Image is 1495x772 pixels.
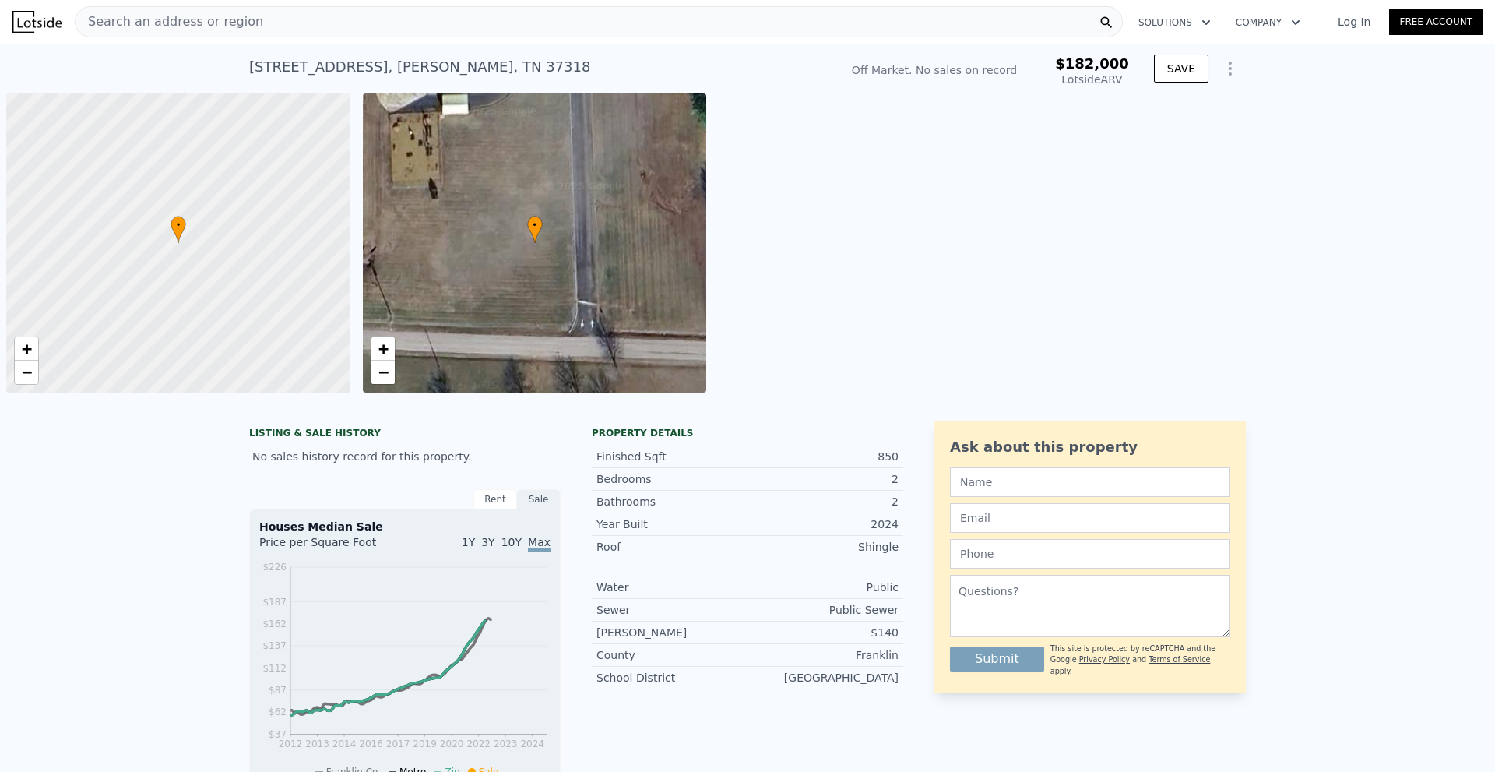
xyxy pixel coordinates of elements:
button: Solutions [1126,9,1223,37]
div: 2 [747,494,899,509]
div: Lotside ARV [1055,72,1129,87]
div: Price per Square Foot [259,534,405,559]
tspan: 2013 [305,739,329,749]
div: County [596,647,747,663]
div: • [527,216,543,243]
a: Privacy Policy [1079,655,1130,664]
div: Water [596,580,747,595]
a: Terms of Service [1149,655,1210,664]
span: + [378,339,388,358]
tspan: $187 [262,597,287,608]
div: Public [747,580,899,595]
input: Phone [950,539,1230,569]
input: Name [950,467,1230,497]
span: Search an address or region [76,12,263,31]
div: Ask about this property [950,436,1230,458]
div: [STREET_ADDRESS] , [PERSON_NAME] , TN 37318 [249,56,590,78]
tspan: $226 [262,562,287,573]
tspan: 2016 [359,739,383,749]
div: LISTING & SALE HISTORY [249,427,561,442]
input: Email [950,503,1230,533]
a: Zoom in [15,337,38,361]
div: 850 [747,449,899,464]
div: No sales history record for this property. [249,442,561,471]
span: − [22,362,32,382]
div: Sewer [596,602,747,618]
tspan: 2020 [440,739,464,749]
div: • [171,216,186,243]
div: $140 [747,625,899,640]
div: Franklin [747,647,899,663]
tspan: 2022 [466,739,491,749]
div: Rent [473,489,517,509]
span: $182,000 [1055,55,1129,72]
div: Property details [592,427,903,439]
a: Zoom out [15,361,38,384]
button: Show Options [1215,53,1246,84]
div: Roof [596,539,747,555]
tspan: 2012 [279,739,303,749]
tspan: $162 [262,619,287,629]
button: Submit [950,647,1044,672]
div: 2 [747,471,899,487]
span: 1Y [462,536,475,548]
tspan: $112 [262,663,287,674]
button: Company [1223,9,1313,37]
tspan: 2019 [413,739,437,749]
a: Log In [1319,14,1389,30]
div: Bathrooms [596,494,747,509]
div: Finished Sqft [596,449,747,464]
tspan: 2023 [494,739,518,749]
span: 10Y [501,536,522,548]
span: • [171,218,186,232]
tspan: 2024 [520,739,544,749]
div: School District [596,670,747,686]
div: [PERSON_NAME] [596,625,747,640]
div: Shingle [747,539,899,555]
span: Max [528,536,551,552]
div: This site is protected by reCAPTCHA and the Google and apply. [1050,643,1230,677]
div: [GEOGRAPHIC_DATA] [747,670,899,686]
button: SAVE [1154,55,1208,83]
span: 3Y [481,536,494,548]
a: Free Account [1389,9,1483,35]
tspan: 2017 [386,739,410,749]
div: Sale [517,489,561,509]
span: − [378,362,388,382]
span: • [527,218,543,232]
div: 2024 [747,516,899,532]
div: Houses Median Sale [259,519,551,534]
a: Zoom out [371,361,395,384]
div: Bedrooms [596,471,747,487]
tspan: $87 [269,685,287,696]
tspan: 2014 [332,739,357,749]
span: + [22,339,32,358]
div: Off Market. No sales on record [852,62,1017,78]
img: Lotside [12,11,62,33]
a: Zoom in [371,337,395,361]
tspan: $137 [262,640,287,651]
div: Year Built [596,516,747,532]
div: Public Sewer [747,602,899,618]
tspan: $37 [269,729,287,740]
tspan: $62 [269,707,287,717]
